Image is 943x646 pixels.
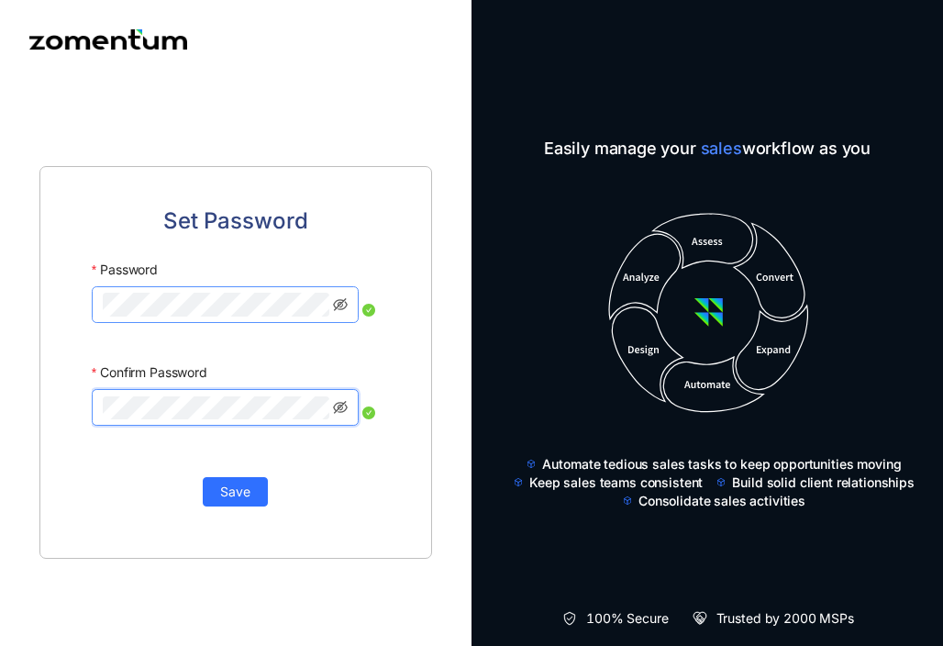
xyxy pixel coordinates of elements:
span: Keep sales teams consistent [529,473,703,492]
img: Zomentum logo [29,29,187,50]
span: 100% Secure [586,609,668,628]
span: Consolidate sales activities [638,492,805,510]
span: eye-invisible [333,400,348,415]
label: Password [92,253,158,286]
span: Set Password [163,204,308,239]
span: eye-invisible [333,297,348,312]
span: Automate tedious sales tasks to keep opportunities moving [542,455,901,473]
span: sales [701,139,742,158]
button: Save [203,477,268,507]
span: Easily manage your workflow as you [471,136,943,161]
label: Confirm Password [92,356,207,389]
span: Save [220,482,250,502]
span: Build solid client relationships [732,473,915,492]
span: Trusted by 2000 MSPs [716,609,854,628]
input: Confirm Password [103,396,329,419]
input: Password [103,293,329,316]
